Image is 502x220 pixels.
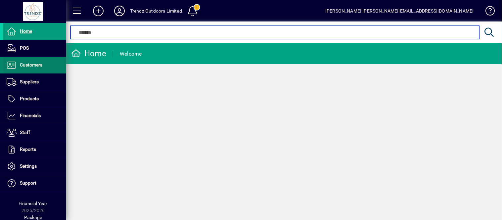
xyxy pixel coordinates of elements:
[20,113,41,118] span: Financials
[20,45,29,51] span: POS
[3,124,66,141] a: Staff
[20,28,32,34] span: Home
[20,62,42,67] span: Customers
[109,5,130,17] button: Profile
[3,74,66,90] a: Suppliers
[3,40,66,57] a: POS
[480,1,494,23] a: Knowledge Base
[20,180,36,186] span: Support
[20,147,36,152] span: Reports
[3,91,66,107] a: Products
[20,96,39,101] span: Products
[71,48,106,59] div: Home
[19,201,48,206] span: Financial Year
[120,49,142,59] div: Welcome
[3,57,66,73] a: Customers
[20,79,39,84] span: Suppliers
[3,141,66,158] a: Reports
[88,5,109,17] button: Add
[325,6,474,16] div: [PERSON_NAME] [PERSON_NAME][EMAIL_ADDRESS][DOMAIN_NAME]
[130,6,182,16] div: Trendz Outdoors Limited
[24,215,42,220] span: Package
[20,163,37,169] span: Settings
[3,175,66,192] a: Support
[20,130,30,135] span: Staff
[3,158,66,175] a: Settings
[3,108,66,124] a: Financials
